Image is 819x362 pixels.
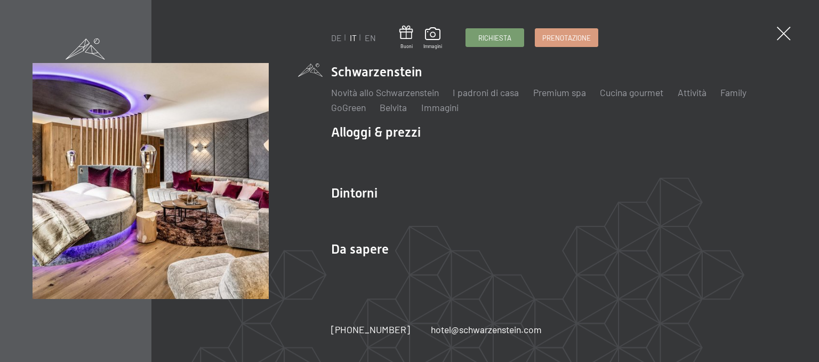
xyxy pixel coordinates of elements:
[331,33,342,43] a: DE
[365,33,376,43] a: EN
[466,29,524,46] a: Richiesta
[720,86,746,98] a: Family
[331,323,410,336] a: [PHONE_NUMBER]
[421,101,459,113] a: Immagini
[478,33,511,43] span: Richiesta
[399,26,413,50] a: Buoni
[331,324,410,335] span: [PHONE_NUMBER]
[399,43,413,50] span: Buoni
[423,43,442,50] span: Immagini
[678,86,706,98] a: Attività
[542,33,591,43] span: Prenotazione
[331,101,366,113] a: GoGreen
[533,86,586,98] a: Premium spa
[331,86,439,98] a: Novità allo Schwarzenstein
[350,33,357,43] a: IT
[453,86,519,98] a: I padroni di casa
[535,29,598,46] a: Prenotazione
[423,27,442,50] a: Immagini
[600,86,663,98] a: Cucina gourmet
[380,101,407,113] a: Belvita
[431,323,542,336] a: hotel@schwarzenstein.com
